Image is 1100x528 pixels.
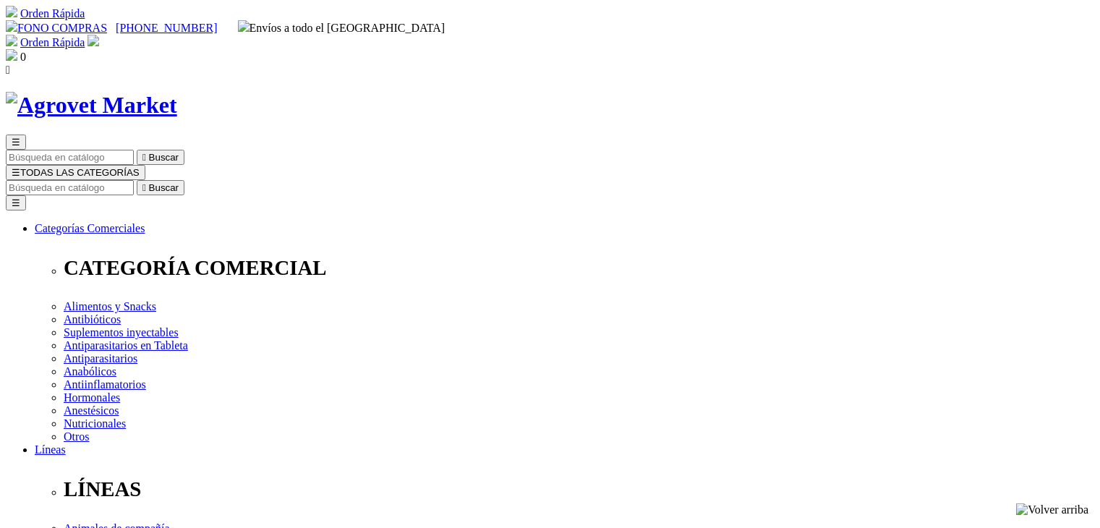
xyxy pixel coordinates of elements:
img: delivery-truck.svg [238,20,250,32]
i:  [142,182,146,193]
span: ☰ [12,137,20,148]
span: ☰ [12,167,20,178]
img: Volver arriba [1016,503,1088,516]
a: Anestésicos [64,404,119,417]
p: CATEGORÍA COMERCIAL [64,256,1094,280]
img: user.svg [88,35,99,46]
a: Acceda a su cuenta de cliente [88,36,99,48]
button:  Buscar [137,150,184,165]
a: Orden Rápida [20,7,85,20]
a: Nutricionales [64,417,126,430]
span: Envíos a todo el [GEOGRAPHIC_DATA] [238,22,445,34]
a: Alimentos y Snacks [64,300,156,312]
i:  [6,64,10,76]
img: shopping-bag.svg [6,49,17,61]
input: Buscar [6,180,134,195]
a: Anabólicos [64,365,116,378]
a: Otros [64,430,90,443]
a: Líneas [35,443,66,456]
img: shopping-cart.svg [6,35,17,46]
a: Antibióticos [64,313,121,325]
input: Buscar [6,150,134,165]
span: Buscar [149,182,179,193]
i:  [142,152,146,163]
a: [PHONE_NUMBER] [116,22,217,34]
span: 0 [20,51,26,63]
a: FONO COMPRAS [6,22,107,34]
a: Antiparasitarios [64,352,137,365]
a: Orden Rápida [20,36,85,48]
img: phone.svg [6,20,17,32]
a: Antiinflamatorios [64,378,146,391]
img: Agrovet Market [6,92,177,119]
p: LÍNEAS [64,477,1094,501]
button: ☰ [6,135,26,150]
img: shopping-cart.svg [6,6,17,17]
button: ☰TODAS LAS CATEGORÍAS [6,165,145,180]
button:  Buscar [137,180,184,195]
a: Categorías Comerciales [35,222,145,234]
span: Buscar [149,152,179,163]
a: Hormonales [64,391,120,404]
a: Antiparasitarios en Tableta [64,339,188,352]
button: ☰ [6,195,26,210]
a: Suplementos inyectables [64,326,179,338]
